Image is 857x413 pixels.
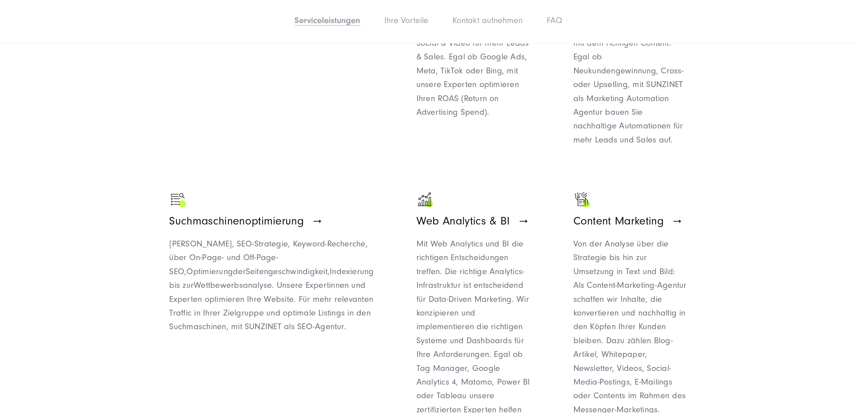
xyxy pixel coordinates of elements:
span: [PERSON_NAME], SEO- [170,239,255,249]
img: Zwei Hände die eine Checkliste halten als Zeichen für Zusammenarbeit - Digitalagentur SUNZINET [573,191,591,209]
span: s [239,280,243,290]
span: Optimierung [186,267,233,276]
span: Web Analytics & BI [416,214,510,227]
a: Kontakt aufnehmen [453,15,523,25]
img: Schwarzer steigender Graph als Zeichen für Wachstum - Digitalagentur SUNZINET [416,191,434,209]
a: Serviceleistungen [295,15,361,25]
span: Content Marketing [573,214,664,227]
span: , [328,267,330,276]
a: Ihre Vorteile [385,15,429,25]
span: analyse. Unsere Expertinnen und Experten optimieren Ihre Website. Für mehr relevanten Traffic in ... [170,280,374,331]
img: Ein Symbol welches eine Suchliste zeigt als Zeichen für SEO - Digitalagentur SUNZINET [170,191,188,209]
span: , Keyword-Recherche, über On-Page- und Off-Page-SEO, [170,239,368,276]
span: Seitengeschwindigkeit [246,267,328,276]
span: Strategie [254,239,288,249]
span: Suchmaschinenoptimierung [170,214,304,227]
span: der [233,267,246,276]
a: FAQ [547,15,563,25]
span: Wettbewerb [194,280,239,290]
